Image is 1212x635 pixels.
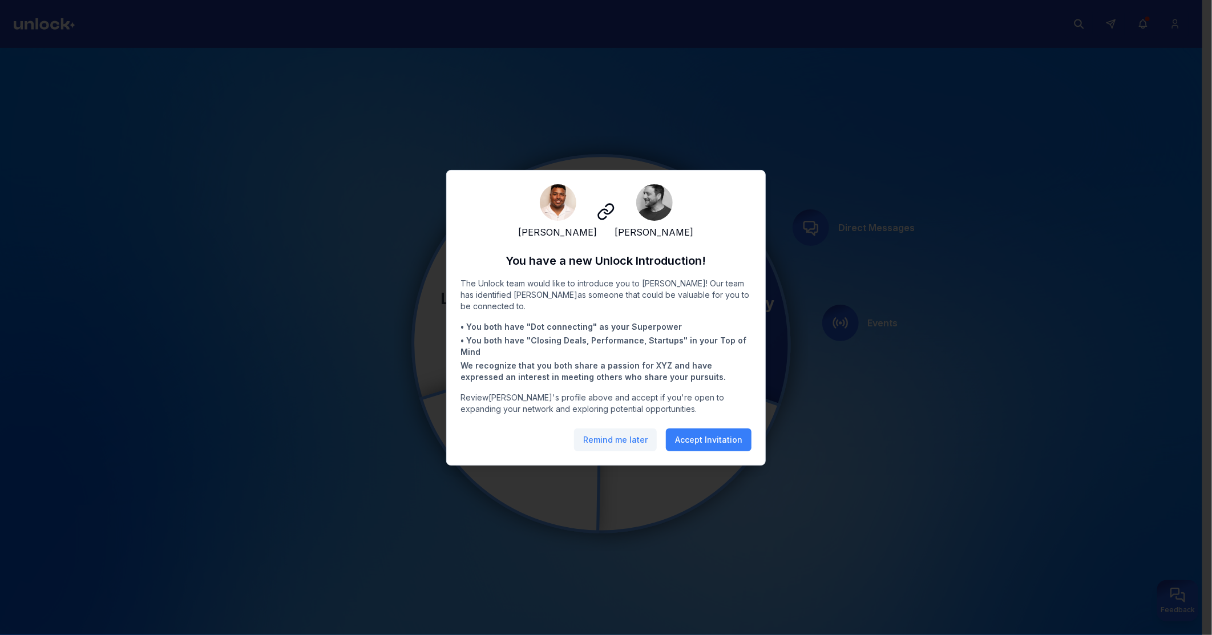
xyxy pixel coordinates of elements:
span: [PERSON_NAME] [519,225,597,239]
p: Review [PERSON_NAME] 's profile above and accept if you're open to expanding your network and exp... [460,392,752,415]
img: 926A1835.jpg [540,184,576,221]
p: The Unlock team would like to introduce you to [PERSON_NAME] ! Our team has identified [PERSON_NA... [460,278,752,312]
img: Headshot.jpg [636,184,673,221]
span: [PERSON_NAME] [615,225,694,239]
button: Accept Invitation [666,428,752,451]
li: • You both have " Dot connecting " as your Superpower [460,321,752,333]
h2: You have a new Unlock Introduction! [460,253,752,269]
button: Remind me later [574,428,657,451]
li: • You both have " Closing Deals, Performance, Startups " in your Top of Mind [460,335,752,358]
li: We recognize that you both share a passion for XYZ and have expressed an interest in meeting othe... [460,360,752,383]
